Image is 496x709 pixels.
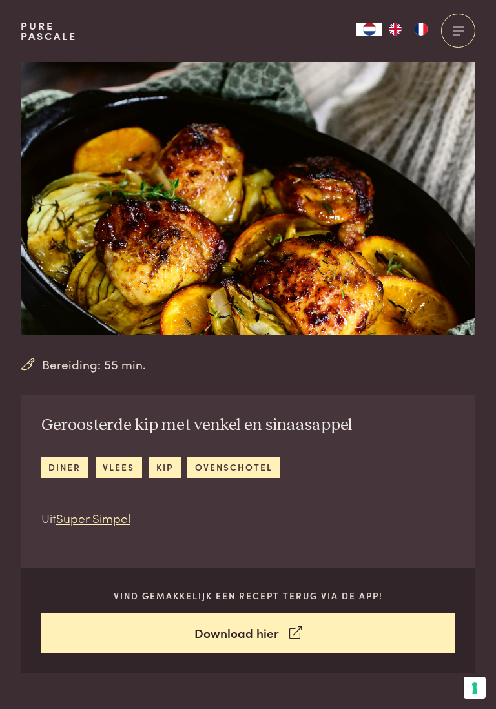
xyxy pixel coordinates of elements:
[382,23,408,36] a: EN
[149,457,181,478] a: kip
[41,457,88,478] a: diner
[41,415,353,436] h2: Geroosterde kip met venkel en sinaasappel
[41,509,353,528] p: Uit
[464,677,486,699] button: Uw voorkeuren voor toestemming voor trackingtechnologieën
[41,613,455,653] a: Download hier
[56,509,130,526] a: Super Simpel
[21,21,77,41] a: PurePascale
[382,23,434,36] ul: Language list
[356,23,382,36] a: NL
[21,62,475,335] img: Geroosterde kip met venkel en sinaasappel
[356,23,382,36] div: Language
[408,23,434,36] a: FR
[41,589,455,602] p: Vind gemakkelijk een recept terug via de app!
[42,355,146,374] span: Bereiding: 55 min.
[96,457,142,478] a: vlees
[356,23,434,36] aside: Language selected: Nederlands
[187,457,280,478] a: ovenschotel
